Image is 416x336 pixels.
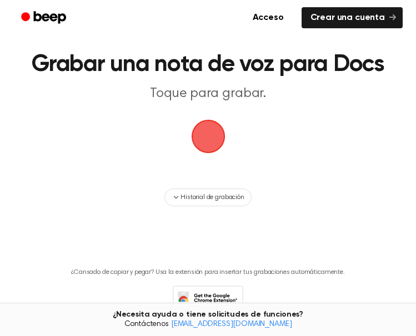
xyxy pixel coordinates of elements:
font: ¿Necesita ayuda o tiene solicitudes de funciones? [113,310,303,318]
a: Acceso [242,5,295,30]
font: Toque para grabar. [150,87,266,100]
button: Historial de grabación [164,189,251,206]
font: Grabar una nota de voz para Docs [32,53,384,77]
font: Contáctenos [124,320,169,328]
font: Crear una cuenta [310,13,385,22]
font: ¿Cansado de copiar y pegar? Usa la extensión para insertar tus grabaciones automáticamente. [71,269,344,276]
a: Bip [13,7,76,29]
a: Crear una cuenta [302,7,403,28]
a: [EMAIL_ADDRESS][DOMAIN_NAME] [171,320,292,328]
font: Historial de grabación [181,194,244,201]
img: Logotipo de Beep [192,120,225,153]
font: Acceso [253,13,284,22]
